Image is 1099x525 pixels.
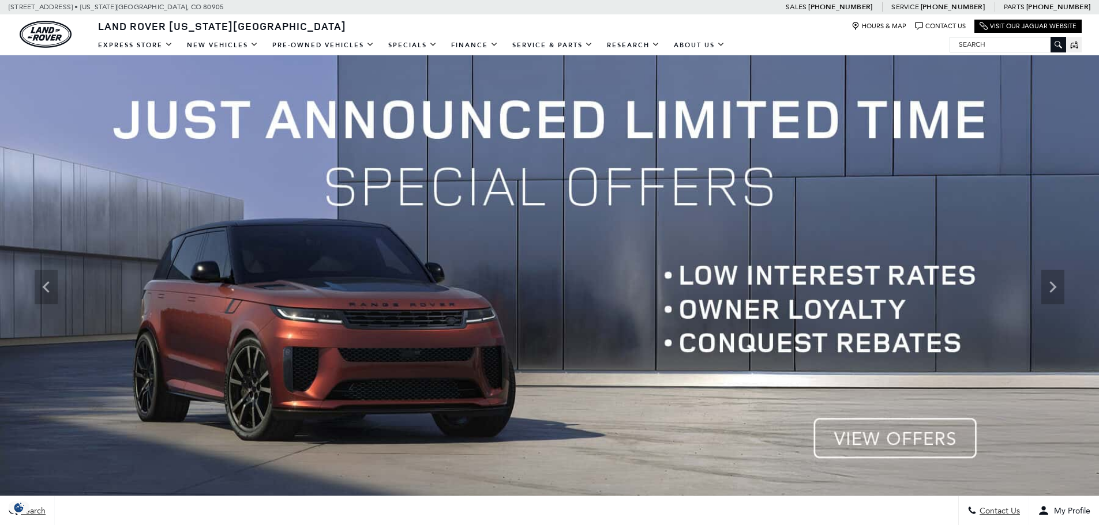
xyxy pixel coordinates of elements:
[91,19,353,33] a: Land Rover [US_STATE][GEOGRAPHIC_DATA]
[1049,506,1090,516] span: My Profile
[1041,270,1064,304] div: Next
[6,501,32,513] section: Click to Open Cookie Consent Modal
[980,22,1077,31] a: Visit Our Jaguar Website
[381,35,444,55] a: Specials
[600,35,667,55] a: Research
[921,2,985,12] a: [PHONE_NUMBER]
[20,21,72,48] a: land-rover
[1004,3,1025,11] span: Parts
[667,35,732,55] a: About Us
[6,501,32,513] img: Opt-Out Icon
[91,35,180,55] a: EXPRESS STORE
[265,35,381,55] a: Pre-Owned Vehicles
[1029,496,1099,525] button: Open user profile menu
[180,35,265,55] a: New Vehicles
[91,35,732,55] nav: Main Navigation
[977,506,1020,516] span: Contact Us
[9,3,224,11] a: [STREET_ADDRESS] • [US_STATE][GEOGRAPHIC_DATA], CO 80905
[1026,2,1090,12] a: [PHONE_NUMBER]
[444,35,505,55] a: Finance
[35,270,58,304] div: Previous
[98,19,346,33] span: Land Rover [US_STATE][GEOGRAPHIC_DATA]
[20,21,72,48] img: Land Rover
[852,22,906,31] a: Hours & Map
[808,2,872,12] a: [PHONE_NUMBER]
[891,3,918,11] span: Service
[505,35,600,55] a: Service & Parts
[950,37,1066,51] input: Search
[786,3,807,11] span: Sales
[915,22,966,31] a: Contact Us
